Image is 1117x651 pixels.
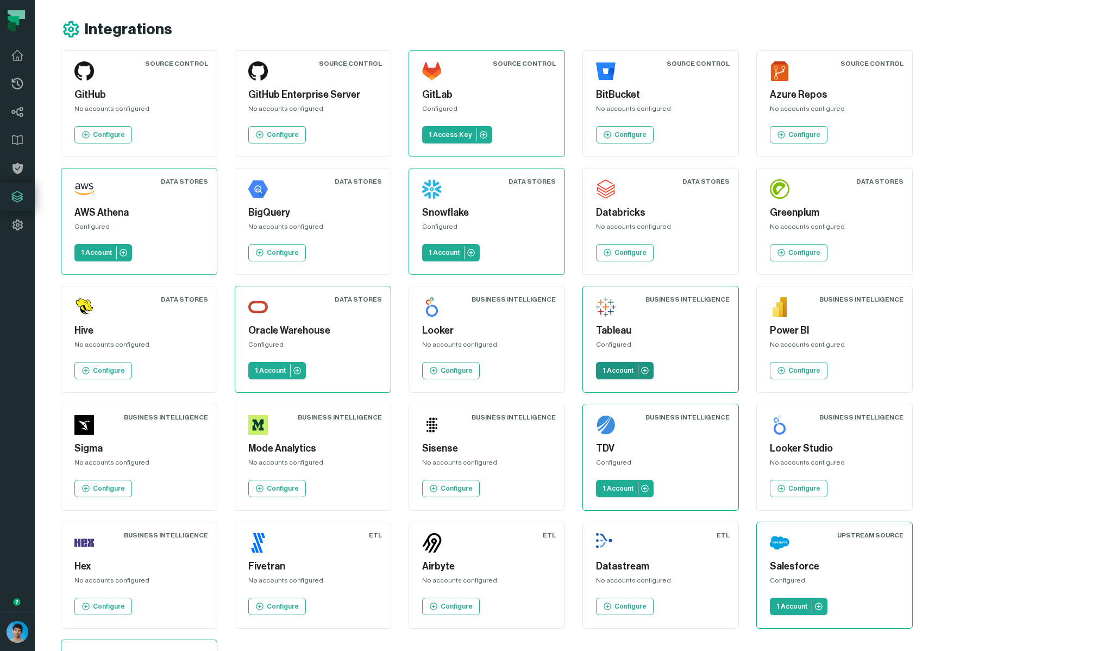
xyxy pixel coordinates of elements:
[596,362,654,379] a: 1 Account
[255,366,286,375] p: 1 Account
[267,602,299,611] p: Configure
[267,130,299,139] p: Configure
[248,441,378,456] h5: Mode Analytics
[441,366,473,375] p: Configure
[493,59,556,68] div: Source Control
[74,297,94,317] img: Hive
[422,340,551,353] div: No accounts configured
[788,130,820,139] p: Configure
[74,533,94,553] img: Hex
[770,533,789,553] img: Salesforce
[596,205,725,220] h5: Databricks
[770,222,899,235] div: No accounts configured
[788,248,820,257] p: Configure
[788,484,820,493] p: Configure
[770,458,899,471] div: No accounts configured
[596,179,616,199] img: Databricks
[596,126,654,143] a: Configure
[248,297,268,317] img: Oracle Warehouse
[319,59,382,68] div: Source Control
[596,104,725,117] div: No accounts configured
[770,362,827,379] a: Configure
[74,222,204,235] div: Configured
[509,177,556,186] div: Data Stores
[74,362,132,379] a: Configure
[422,415,442,435] img: Sisense
[596,323,725,338] h5: Tableau
[422,126,492,143] a: 1 Access Key
[74,323,204,338] h5: Hive
[603,484,633,493] p: 1 Account
[267,248,299,257] p: Configure
[74,205,204,220] h5: AWS Athena
[93,484,125,493] p: Configure
[596,415,616,435] img: TDV
[472,413,556,422] div: Business Intelligence
[422,297,442,317] img: Looker
[614,602,647,611] p: Configure
[667,59,730,68] div: Source Control
[248,205,378,220] h5: BigQuery
[596,441,725,456] h5: TDV
[770,559,899,574] h5: Salesforce
[74,104,204,117] div: No accounts configured
[74,415,94,435] img: Sigma
[770,441,899,456] h5: Looker Studio
[596,297,616,317] img: Tableau
[298,413,382,422] div: Business Intelligence
[645,413,730,422] div: Business Intelligence
[788,366,820,375] p: Configure
[124,531,208,540] div: Business Intelligence
[472,295,556,304] div: Business Intelligence
[596,340,725,353] div: Configured
[74,340,204,353] div: No accounts configured
[422,222,551,235] div: Configured
[422,205,551,220] h5: Snowflake
[248,598,306,615] a: Configure
[422,480,480,497] a: Configure
[837,531,903,540] div: Upstream Source
[248,126,306,143] a: Configure
[248,179,268,199] img: BigQuery
[74,244,132,261] a: 1 Account
[770,126,827,143] a: Configure
[840,59,903,68] div: Source Control
[614,130,647,139] p: Configure
[12,597,22,607] div: Tooltip anchor
[248,340,378,353] div: Configured
[770,598,827,615] a: 1 Account
[248,362,306,379] a: 1 Account
[770,415,789,435] img: Looker Studio
[93,602,125,611] p: Configure
[770,340,899,353] div: No accounts configured
[429,130,472,139] p: 1 Access Key
[645,295,730,304] div: Business Intelligence
[74,441,204,456] h5: Sigma
[248,244,306,261] a: Configure
[596,61,616,81] img: BitBucket
[248,480,306,497] a: Configure
[422,458,551,471] div: No accounts configured
[248,533,268,553] img: Fivetran
[248,458,378,471] div: No accounts configured
[596,87,725,102] h5: BitBucket
[335,177,382,186] div: Data Stores
[335,295,382,304] div: Data Stores
[596,480,654,497] a: 1 Account
[596,222,725,235] div: No accounts configured
[248,415,268,435] img: Mode Analytics
[422,559,551,574] h5: Airbyte
[93,366,125,375] p: Configure
[248,559,378,574] h5: Fivetran
[81,248,112,257] p: 1 Account
[770,244,827,261] a: Configure
[441,602,473,611] p: Configure
[776,602,807,611] p: 1 Account
[124,413,208,422] div: Business Intelligence
[596,458,725,471] div: Configured
[7,621,28,643] img: avatar of Omri Ildis
[74,87,204,102] h5: GitHub
[422,576,551,589] div: No accounts configured
[596,244,654,261] a: Configure
[248,222,378,235] div: No accounts configured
